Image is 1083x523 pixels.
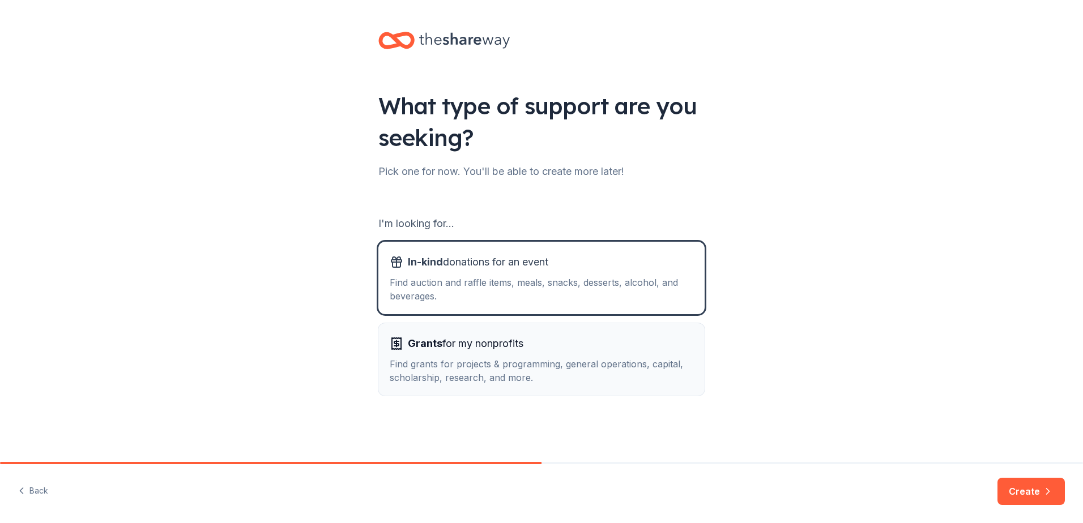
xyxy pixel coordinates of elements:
div: Find auction and raffle items, meals, snacks, desserts, alcohol, and beverages. [390,276,693,303]
span: for my nonprofits [408,335,523,353]
button: Create [997,478,1065,505]
div: Pick one for now. You'll be able to create more later! [378,162,705,181]
div: Find grants for projects & programming, general operations, capital, scholarship, research, and m... [390,357,693,384]
span: donations for an event [408,253,548,271]
span: Grants [408,337,442,349]
button: Back [18,479,48,503]
button: Grantsfor my nonprofitsFind grants for projects & programming, general operations, capital, schol... [378,323,705,396]
span: In-kind [408,256,443,268]
button: In-kinddonations for an eventFind auction and raffle items, meals, snacks, desserts, alcohol, and... [378,242,705,314]
div: I'm looking for... [378,215,705,233]
div: What type of support are you seeking? [378,90,705,153]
